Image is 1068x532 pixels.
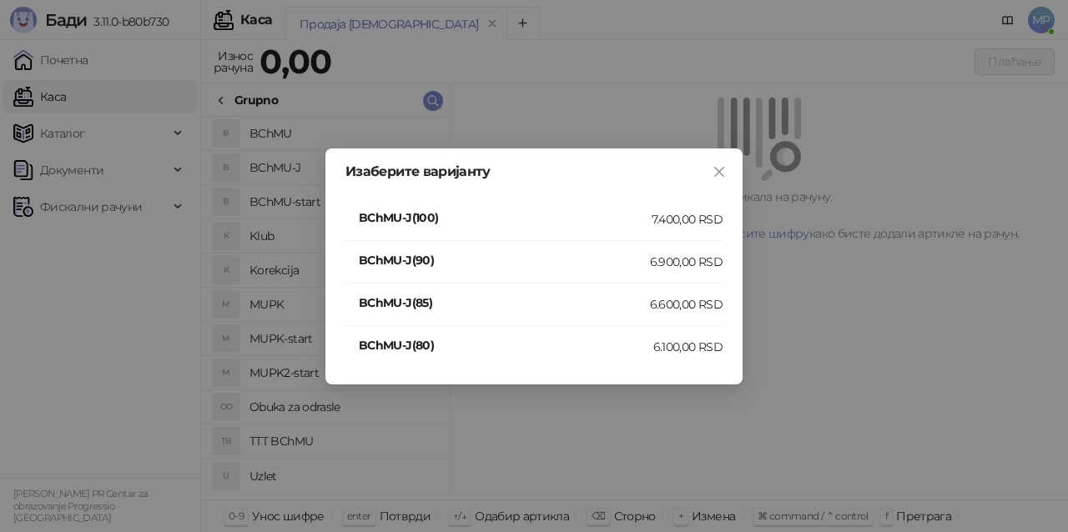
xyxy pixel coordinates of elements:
[359,208,652,227] h4: BChMU-J(100)
[706,165,733,178] span: Close
[650,253,723,271] div: 6.900,00 RSD
[652,210,723,228] div: 7.400,00 RSD
[653,338,723,356] div: 6.100,00 RSD
[345,165,723,178] div: Изаберите варијанту
[359,336,653,354] h4: BChMU-J(80)
[713,165,726,178] span: close
[359,294,650,312] h4: BChMU-J(85)
[650,295,723,314] div: 6.600,00 RSD
[359,251,650,269] h4: BChMU-J(90)
[706,158,733,185] button: Close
